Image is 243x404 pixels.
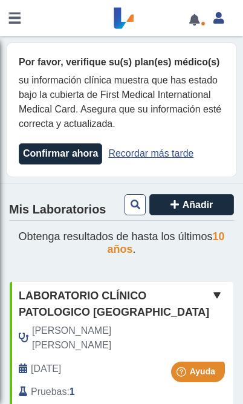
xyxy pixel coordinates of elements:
[19,143,102,165] button: Confirmar ahora
[107,230,224,256] span: 10 años
[19,75,221,129] span: su información clínica muestra que has estado bajo la cubierta de First Medical International Med...
[149,194,234,215] button: Añadir
[108,148,193,158] a: Recordar más tarde
[19,55,224,70] div: Por favor, verifique su(s) plan(es) médico(s)
[18,230,224,256] span: Obtenga resultados de hasta los últimos .
[19,288,210,321] span: Laboratorio Clínico Patologico [GEOGRAPHIC_DATA]
[70,386,75,397] b: 1
[31,362,61,376] span: 2025-05-06
[183,200,213,210] span: Añadir
[32,324,187,353] span: Colon Santos, Minela
[10,385,196,399] div: :
[31,385,66,399] span: Pruebas
[135,357,230,391] iframe: Help widget launcher
[9,203,106,217] h4: Mis Laboratorios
